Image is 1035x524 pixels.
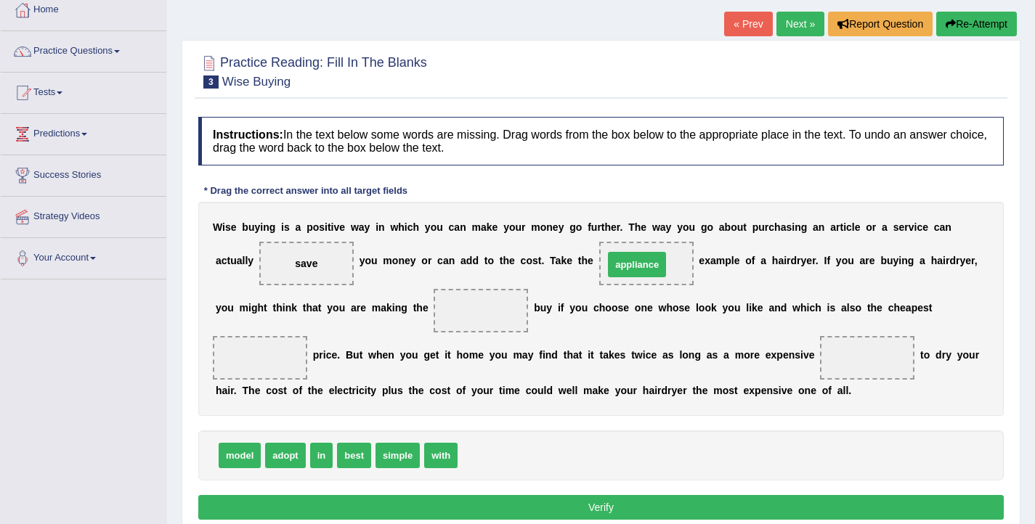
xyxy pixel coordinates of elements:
[460,255,466,266] b: a
[758,221,765,233] b: u
[765,221,768,233] b: r
[659,302,667,314] b: w
[319,221,325,233] b: s
[307,221,313,233] b: p
[628,221,635,233] b: T
[599,242,694,285] span: Drop target
[611,221,617,233] b: e
[407,221,413,233] b: c
[582,302,588,314] b: u
[795,221,801,233] b: n
[534,302,540,314] b: b
[801,221,808,233] b: g
[532,255,538,266] b: s
[635,221,641,233] b: h
[893,221,899,233] b: s
[860,255,866,266] b: a
[812,255,816,266] b: r
[472,221,481,233] b: m
[213,221,222,233] b: W
[931,255,938,266] b: h
[734,302,741,314] b: u
[888,302,894,314] b: c
[843,221,846,233] b: i
[328,221,331,233] b: t
[728,302,734,314] b: o
[745,255,752,266] b: o
[699,255,705,266] b: e
[945,221,951,233] b: n
[395,302,402,314] b: n
[846,221,852,233] b: c
[291,302,297,314] b: k
[605,302,612,314] b: o
[647,302,653,314] b: e
[540,221,547,233] b: o
[909,221,914,233] b: v
[743,221,747,233] b: t
[357,302,360,314] b: r
[428,255,431,266] b: r
[487,221,492,233] b: k
[258,302,264,314] b: h
[781,221,787,233] b: a
[325,221,328,233] b: i
[351,302,357,314] b: a
[443,255,449,266] b: a
[339,221,345,233] b: e
[378,221,385,233] b: n
[561,255,567,266] b: k
[360,302,366,314] b: e
[569,302,575,314] b: y
[392,255,399,266] b: o
[360,255,365,266] b: y
[806,255,812,266] b: e
[203,75,219,89] span: 3
[281,221,284,233] b: i
[809,302,815,314] b: c
[263,221,269,233] b: n
[716,255,725,266] b: m
[866,221,872,233] b: o
[620,221,623,233] b: .
[840,221,843,233] b: t
[559,221,564,233] b: y
[216,255,222,266] b: a
[707,221,713,233] b: o
[260,221,263,233] b: i
[237,255,243,266] b: a
[673,302,679,314] b: o
[437,255,443,266] b: c
[569,221,576,233] b: g
[383,255,391,266] b: m
[786,221,792,233] b: s
[865,255,869,266] b: r
[259,242,354,285] span: Drop target
[248,221,255,233] b: u
[904,221,908,233] b: r
[561,302,564,314] b: f
[503,255,509,266] b: h
[588,221,591,233] b: f
[276,302,283,314] b: h
[296,221,301,233] b: a
[591,221,598,233] b: u
[558,302,561,314] b: i
[872,221,876,233] b: r
[421,255,428,266] b: o
[466,255,473,266] b: d
[581,255,588,266] b: h
[540,302,547,314] b: u
[965,255,971,266] b: e
[760,255,766,266] b: a
[768,221,774,233] b: c
[339,302,346,314] b: u
[1,238,166,274] a: Your Account
[737,221,744,233] b: u
[588,255,593,266] b: e
[752,302,758,314] b: k
[920,255,925,266] b: a
[824,255,827,266] b: I
[946,255,949,266] b: r
[198,52,427,89] h2: Practice Reading: Fill In The Blanks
